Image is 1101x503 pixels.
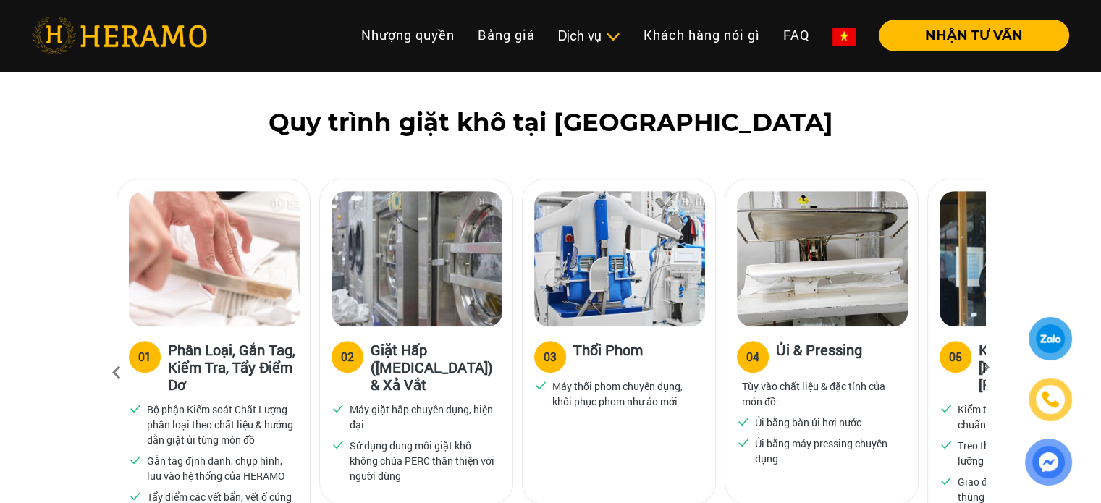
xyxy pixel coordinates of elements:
img: checked.svg [129,402,142,415]
div: 01 [138,348,151,365]
p: Sử dụng dung môi giặt khô không chứa PERC thân thiện với người dùng [350,438,496,483]
img: checked.svg [940,474,953,487]
img: checked.svg [940,438,953,451]
img: heramo-quy-trinh-giat-hap-tieu-chuan-buoc-3 [534,191,705,326]
img: checked.svg [129,453,142,466]
h2: Quy trình giặt khô tại [GEOGRAPHIC_DATA] [32,108,1069,138]
div: 05 [949,348,962,365]
p: Ủi bằng bàn ủi hơi nước [755,415,861,430]
a: Khách hàng nói gì [632,20,772,51]
p: Máy giặt hấp chuyên dụng, hiện đại [350,402,496,432]
p: Gắn tag định danh, chụp hình, lưu vào hệ thống của HERAMO [147,453,293,483]
img: phone-icon [1039,389,1062,410]
p: Ủi bằng máy pressing chuyên dụng [755,436,901,466]
h3: Ủi & Pressing [776,341,862,370]
a: Bảng giá [466,20,547,51]
h3: Giặt Hấp ([MEDICAL_DATA]) & Xả Vắt [371,341,501,393]
div: 04 [746,348,759,365]
img: checked.svg [737,415,750,428]
a: phone-icon [1029,379,1071,420]
img: checked.svg [940,402,953,415]
img: checked.svg [332,438,345,451]
img: vn-flag.png [832,28,856,46]
h3: Thổi Phom [573,341,643,370]
img: checked.svg [332,402,345,415]
img: heramo-quy-trinh-giat-hap-tieu-chuan-buoc-4 [737,191,908,326]
a: FAQ [772,20,821,51]
img: checked.svg [737,436,750,449]
h3: Phân Loại, Gắn Tag, Kiểm Tra, Tẩy Điểm Dơ [168,341,298,393]
div: 03 [544,348,557,365]
a: NHẬN TƯ VẤN [867,29,1069,42]
img: subToggleIcon [605,30,620,44]
img: heramo-logo.png [32,17,207,54]
img: checked.svg [534,379,547,392]
p: Bộ phận Kiểm soát Chất Lượng phân loại theo chất liệu & hướng dẫn giặt ủi từng món đồ [147,402,293,447]
a: Nhượng quyền [350,20,466,51]
div: 02 [341,348,354,365]
div: Dịch vụ [558,26,620,46]
img: checked.svg [129,489,142,502]
p: Máy thổi phom chuyên dụng, khôi phục phom như áo mới [552,379,699,409]
p: Tùy vào chất liệu & đặc tính của món đồ: [742,379,901,409]
img: heramo-quy-trinh-giat-hap-tieu-chuan-buoc-2 [332,191,502,326]
button: NHẬN TƯ VẤN [879,20,1069,51]
img: heramo-quy-trinh-giat-hap-tieu-chuan-buoc-1 [129,191,300,326]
